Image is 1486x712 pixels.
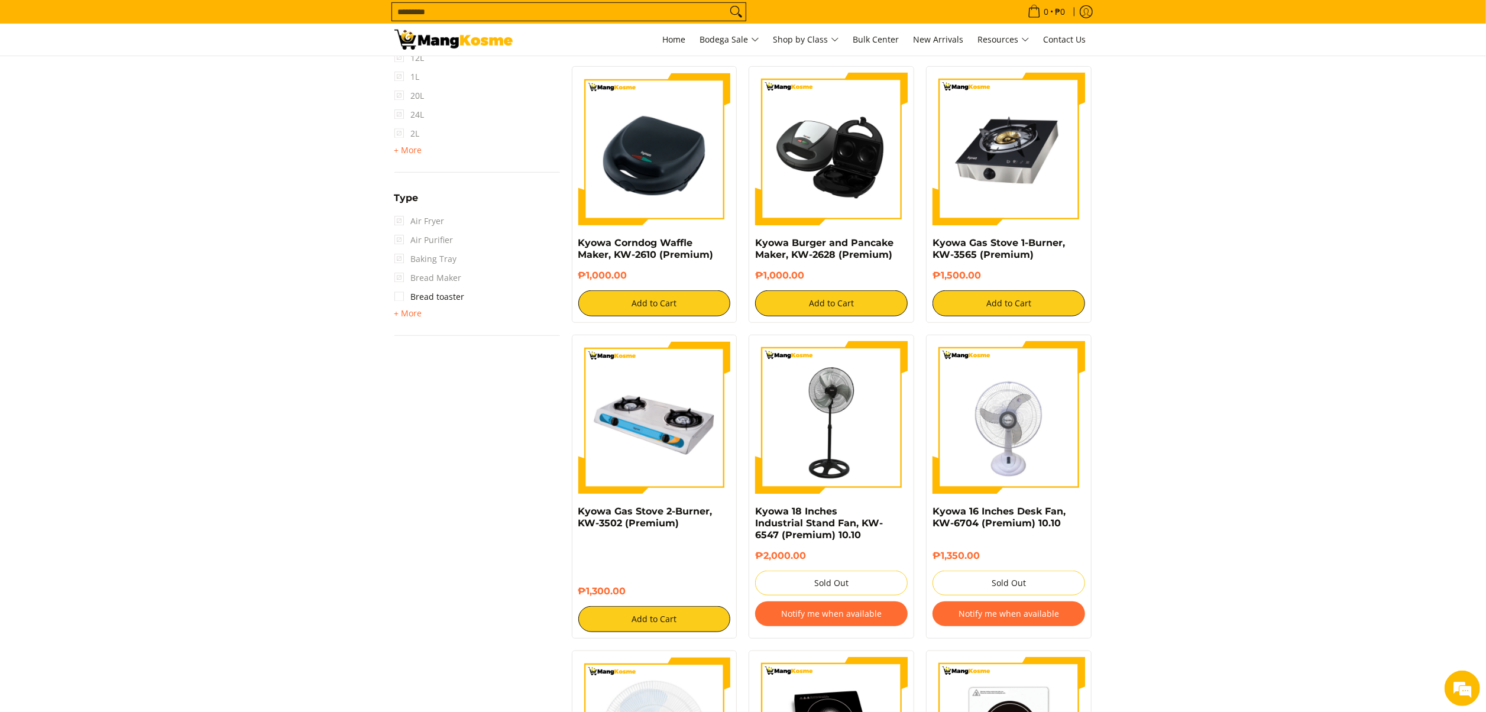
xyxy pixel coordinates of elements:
[394,30,513,50] img: Small Appliances l Mang Kosme: Home Appliances Warehouse Sale
[1043,8,1051,16] span: 0
[394,86,425,105] span: 20L
[578,290,731,316] button: Add to Cart
[1038,24,1092,56] a: Contact Us
[394,306,422,321] summary: Open
[578,506,713,529] a: Kyowa Gas Stove 2-Burner, KW-3502 (Premium)
[394,193,419,212] summary: Open
[394,124,420,143] span: 2L
[755,506,883,541] a: Kyowa 18 Inches Industrial Stand Fan, KW-6547 (Premium) 10.10
[972,24,1035,56] a: Resources
[773,33,839,47] span: Shop by Class
[727,3,746,21] button: Search
[933,73,1085,225] img: kyowa-tempered-glass-single-gas-burner-full-view-mang-kosme
[755,237,893,260] a: Kyowa Burger and Pancake Maker, KW-2628 (Premium)
[394,231,454,250] span: Air Purifier
[1044,34,1086,45] span: Contact Us
[700,33,759,47] span: Bodega Sale
[657,24,692,56] a: Home
[933,270,1085,281] h6: ₱1,500.00
[578,606,731,632] button: Add to Cart
[394,193,419,203] span: Type
[933,550,1085,562] h6: ₱1,350.00
[394,212,445,231] span: Air Fryer
[6,323,225,364] textarea: Type your message and hit 'Enter'
[394,250,457,268] span: Baking Tray
[908,24,970,56] a: New Arrivals
[525,24,1092,56] nav: Main Menu
[933,601,1085,626] button: Notify me when available
[755,290,908,316] button: Add to Cart
[394,67,420,86] span: 1L
[755,601,908,626] button: Notify me when available
[933,571,1085,596] button: Sold Out
[578,585,731,597] h6: ₱1,300.00
[394,309,422,318] span: + More
[1024,5,1069,18] span: •
[394,145,422,155] span: + More
[755,571,908,596] button: Sold Out
[768,24,845,56] a: Shop by Class
[933,506,1066,529] a: Kyowa 16 Inches Desk Fan, KW-6704 (Premium) 10.10
[69,149,163,268] span: We're online!
[978,33,1029,47] span: Resources
[853,34,899,45] span: Bulk Center
[194,6,222,34] div: Minimize live chat window
[61,66,199,82] div: Chat with us now
[933,237,1065,260] a: Kyowa Gas Stove 1-Burner, KW-3565 (Premium)
[394,48,425,67] span: 12L
[394,105,425,124] span: 24L
[394,268,462,287] span: Bread Maker
[755,73,908,225] img: kyowa-burger-and-pancake-maker-premium-full-view-mang-kosme
[1054,8,1067,16] span: ₱0
[578,270,731,281] h6: ₱1,000.00
[755,341,908,494] img: kyowa-stainless-steel-stand-fan-premium-full-view-mang-kosme
[755,550,908,562] h6: ₱2,000.00
[694,24,765,56] a: Bodega Sale
[933,341,1085,494] img: kyowa-16-inch-desk-fan-white-full-view-mang-kosme
[847,24,905,56] a: Bulk Center
[914,34,964,45] span: New Arrivals
[755,270,908,281] h6: ₱1,000.00
[578,73,731,225] img: kyowa-corndog-waffle-maker-premium-full-view-mang-kosme
[933,290,1085,316] button: Add to Cart
[394,287,465,306] a: Bread toaster
[578,341,731,494] img: kyowa-2-burner-gas-stove-stainless-steel-premium-full-view-mang-kosme
[394,143,422,157] summary: Open
[578,237,714,260] a: Kyowa Corndog Waffle Maker, KW-2610 (Premium)
[663,34,686,45] span: Home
